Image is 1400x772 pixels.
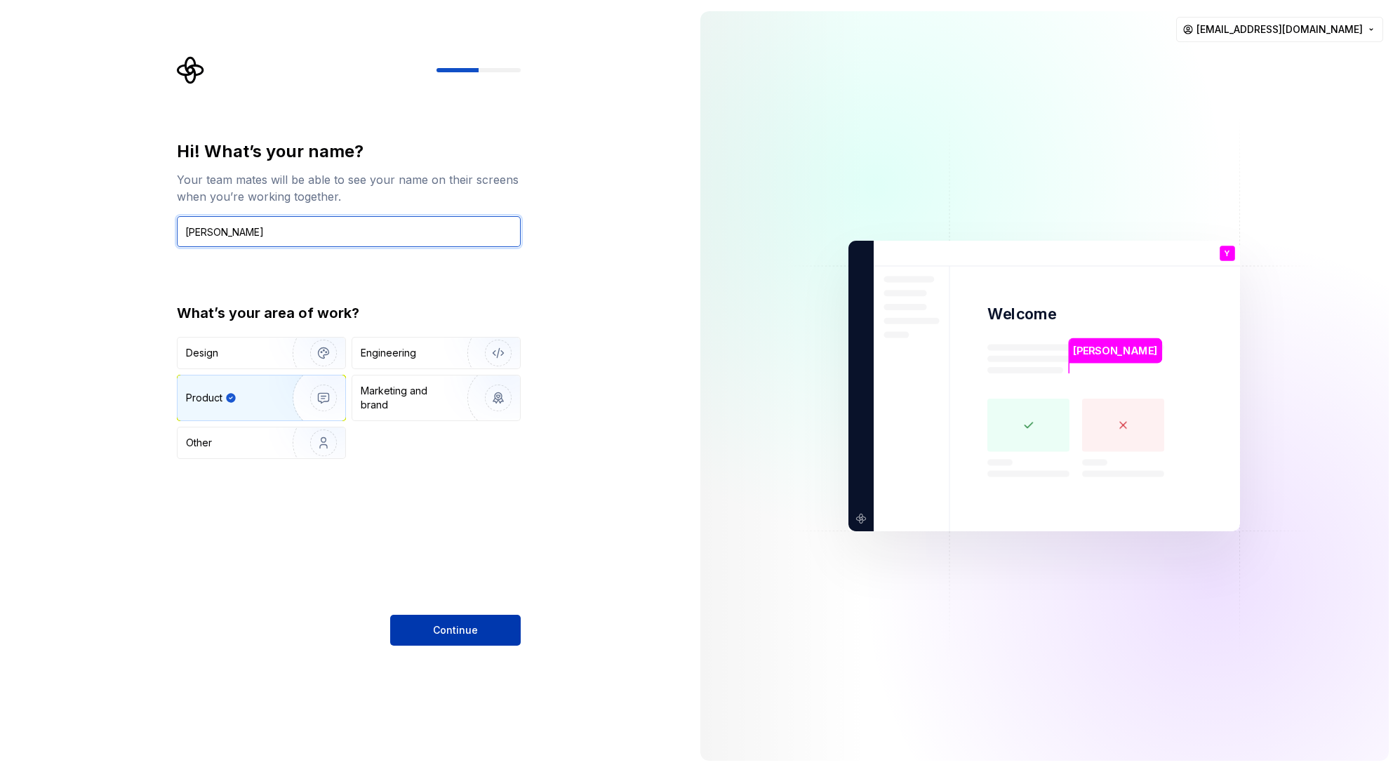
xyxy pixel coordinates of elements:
[177,56,205,84] svg: Supernova Logo
[186,391,222,405] div: Product
[186,436,212,450] div: Other
[177,140,521,163] div: Hi! What’s your name?
[177,171,521,205] div: Your team mates will be able to see your name on their screens when you’re working together.
[1225,250,1230,258] p: Y
[177,303,521,323] div: What’s your area of work?
[1196,22,1363,36] span: [EMAIL_ADDRESS][DOMAIN_NAME]
[186,346,218,360] div: Design
[1074,343,1158,359] p: [PERSON_NAME]
[987,304,1056,324] p: Welcome
[361,346,416,360] div: Engineering
[433,623,478,637] span: Continue
[1176,17,1383,42] button: [EMAIL_ADDRESS][DOMAIN_NAME]
[361,384,455,412] div: Marketing and brand
[177,216,521,247] input: Han Solo
[390,615,521,646] button: Continue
